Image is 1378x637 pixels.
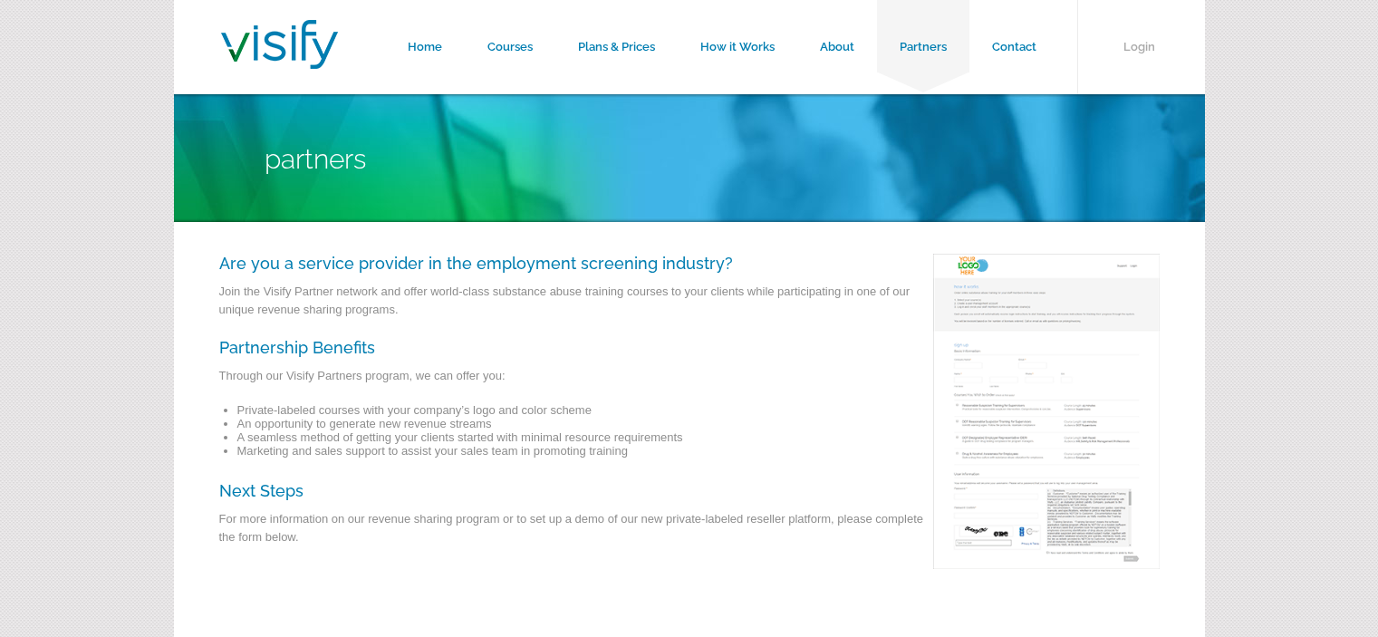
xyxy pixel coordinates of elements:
[237,417,1160,430] li: An opportunity to generate new revenue streams
[219,254,1160,273] h3: Are you a service provider in the employment screening industry?
[237,430,1160,444] li: A seamless method of getting your clients started with minimal resource requirements
[219,481,1160,500] h3: Next Steps
[237,403,1160,417] li: Private-labeled courses with your company’s logo and color scheme
[265,143,366,175] span: Partners
[219,283,1160,328] p: Join the Visify Partner network and offer world-class substance abuse training courses to your cl...
[237,444,1160,458] li: Marketing and sales support to assist your sales team in promoting training
[219,338,1160,357] h3: Partnership Benefits
[221,20,338,69] img: Visify Training
[221,48,338,74] a: Visify Training
[219,367,1160,394] p: Through our Visify Partners program, we can offer you:
[219,510,1160,555] p: For more information on our revenue sharing program or to set up a demo of our new private-labele...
